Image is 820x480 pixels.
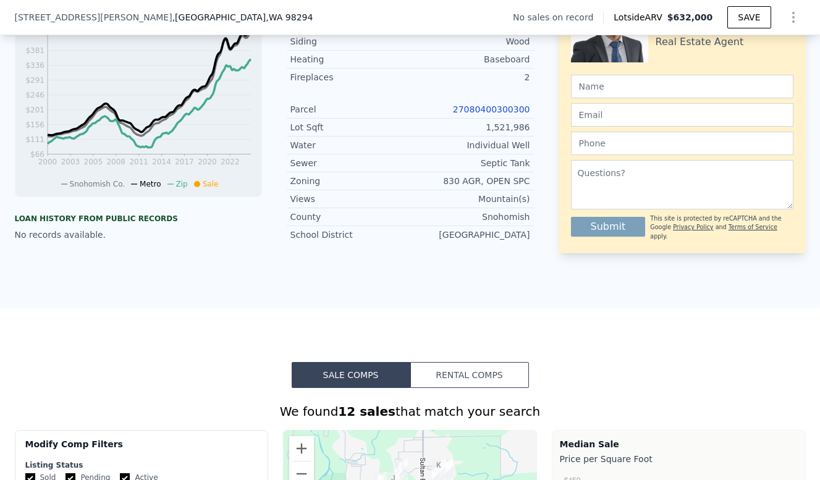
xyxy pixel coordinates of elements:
div: Fireplaces [290,71,410,83]
div: 1,521,986 [410,121,530,133]
div: Mountain(s) [410,193,530,205]
div: 32632 Marguerite Ln [432,459,446,480]
div: Listing Status [25,460,258,470]
a: 27080400300300 [453,104,530,114]
div: Price per Square Foot [560,450,798,468]
div: Septic Tank [410,157,530,169]
div: Baseboard [410,53,530,65]
tspan: $381 [25,46,44,55]
button: Submit [571,217,646,237]
div: Individual Well [410,139,530,151]
tspan: $156 [25,120,44,129]
span: Sale [203,180,219,188]
div: County [290,211,410,223]
span: [STREET_ADDRESS][PERSON_NAME] [15,11,172,23]
tspan: $66 [30,150,44,159]
div: We found that match your search [15,403,806,420]
span: Lotside ARV [614,11,667,23]
div: Wood [410,35,530,48]
button: Zoom in [289,436,314,461]
div: Loan history from public records [15,214,262,224]
span: Snohomish Co. [70,180,125,188]
button: Rental Comps [410,362,529,388]
span: $632,000 [667,12,713,22]
tspan: 2014 [152,158,171,166]
div: Parcel [290,103,410,116]
div: This site is protected by reCAPTCHA and the Google and apply. [650,214,793,241]
span: , [GEOGRAPHIC_DATA] [172,11,313,23]
div: [GEOGRAPHIC_DATA] [410,229,530,241]
div: Snohomish [410,211,530,223]
tspan: $246 [25,91,44,99]
tspan: 2020 [198,158,217,166]
tspan: 2005 [83,158,103,166]
tspan: $201 [25,106,44,114]
div: Siding [290,35,410,48]
tspan: 2017 [175,158,194,166]
div: 1308 10th St [394,459,408,480]
div: No sales on record [513,11,603,23]
a: Terms of Service [729,224,777,230]
tspan: 2003 [61,158,80,166]
strong: 12 sales [338,404,395,419]
tspan: 2008 [106,158,125,166]
button: Sale Comps [292,362,410,388]
div: School District [290,229,410,241]
button: Show Options [781,5,806,30]
input: Phone [571,132,793,155]
div: Lot Sqft [290,121,410,133]
span: Metro [140,180,161,188]
tspan: $291 [25,76,44,85]
div: Sewer [290,157,410,169]
div: Views [290,193,410,205]
span: , WA 98294 [266,12,313,22]
div: 32824 Marguerite Ln [439,459,453,480]
div: Real Estate Agent [656,35,744,49]
tspan: 2022 [221,158,240,166]
div: Zoning [290,175,410,187]
input: Name [571,75,793,98]
div: Water [290,139,410,151]
tspan: 2000 [38,158,57,166]
div: Modify Comp Filters [25,438,258,460]
div: 830 AGR, OPEN SPC [410,175,530,187]
div: Median Sale [560,438,798,450]
div: Heating [290,53,410,65]
tspan: $336 [25,61,44,70]
a: Privacy Policy [673,224,713,230]
button: SAVE [727,6,771,28]
tspan: 2011 [129,158,148,166]
div: No records available. [15,229,262,241]
input: Email [571,103,793,127]
span: Zip [176,180,188,188]
div: 2 [410,71,530,83]
tspan: $111 [25,135,44,144]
